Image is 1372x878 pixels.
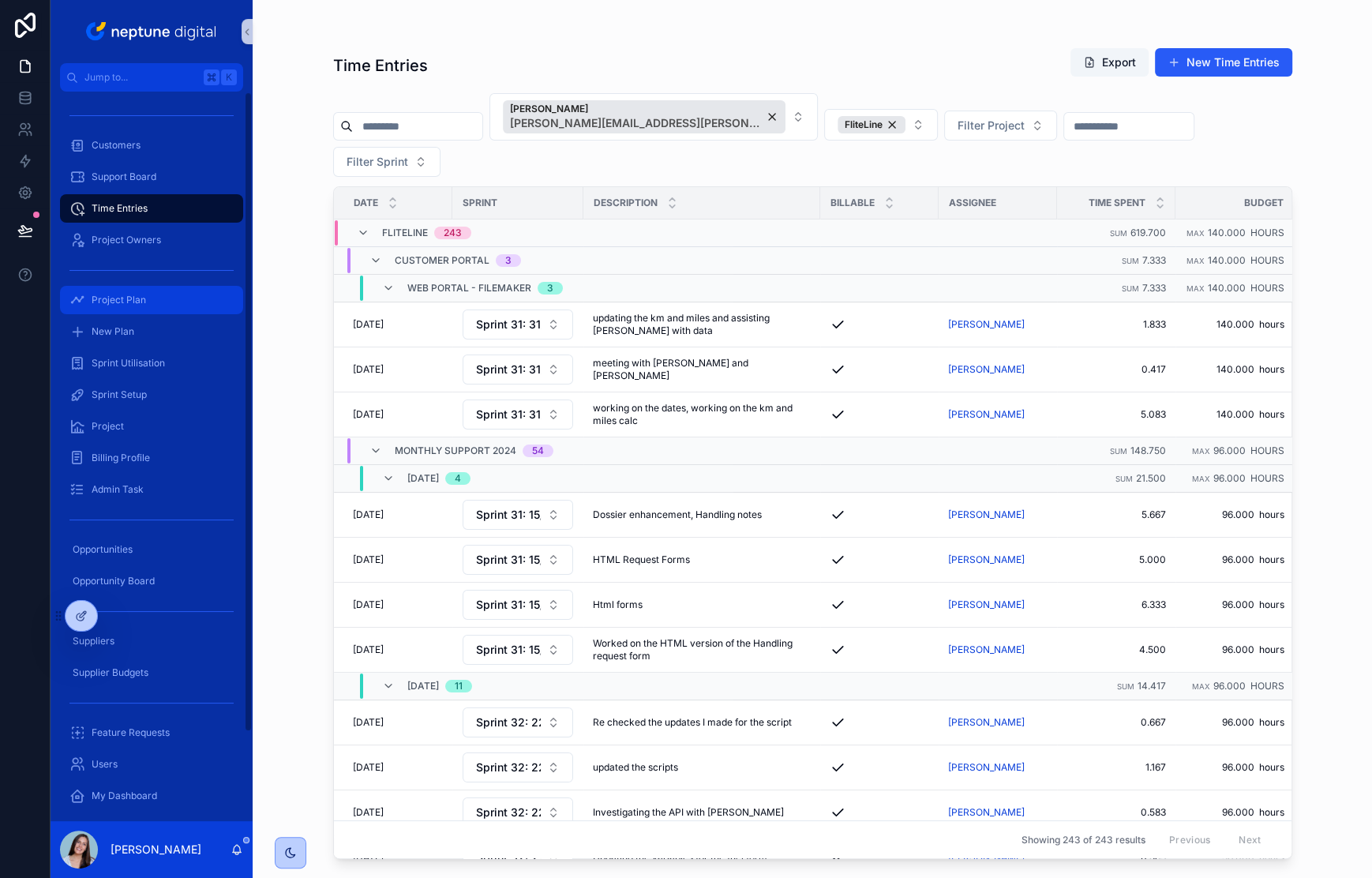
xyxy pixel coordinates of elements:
[60,381,243,409] a: Sprint Setup
[1070,48,1149,77] button: Export
[1122,284,1139,293] small: Sum
[92,452,150,464] span: Billing Profile
[73,635,114,647] span: Suppliers
[1186,257,1205,265] small: Max
[1066,643,1166,656] a: 4.500
[223,71,235,84] span: K
[407,282,531,295] span: Web Portal - FileMaker
[1110,229,1127,238] small: Sum
[948,761,1025,774] a: [PERSON_NAME]
[1066,408,1166,421] a: 5.083
[593,553,811,566] a: HTML Request Forms
[73,666,148,679] span: Supplier Budgets
[1066,363,1166,376] a: 0.417
[1066,508,1166,521] a: 5.667
[60,286,243,314] a: Project Plan
[845,118,883,131] span: FliteLine
[1185,318,1284,331] a: 140.000 hours
[1130,227,1166,238] span: 619.700
[60,412,243,441] a: Project
[353,643,384,656] span: [DATE]
[593,553,690,566] span: HTML Request Forms
[353,408,443,421] a: [DATE]
[948,553,1025,566] span: [PERSON_NAME]
[92,171,156,183] span: Support Board
[463,310,573,340] button: Select Button
[462,309,574,340] a: Select Button
[111,842,201,857] p: [PERSON_NAME]
[1185,716,1284,729] a: 96.000 hours
[948,761,1048,774] a: [PERSON_NAME]
[462,589,574,621] a: Select Button
[60,782,243,810] a: My Dashboard
[60,719,243,747] a: Feature Requests
[1213,472,1284,484] span: 96.000 hours
[60,63,243,92] button: Jump to...K
[60,131,243,159] a: Customers
[1185,408,1284,421] span: 140.000 hours
[1185,363,1284,376] a: 140.000 hours
[593,637,811,662] a: Worked on the HTML version of the Handling request form
[948,363,1048,376] a: [PERSON_NAME]
[1185,598,1284,611] a: 96.000 hours
[489,93,818,141] button: Select Button
[1066,716,1166,729] a: 0.667
[1185,553,1284,566] span: 96.000 hours
[60,226,243,254] a: Project Owners
[476,715,541,730] span: Sprint 32: 22/8
[463,197,497,209] span: Sprint
[60,444,243,472] a: Billing Profile
[476,407,541,422] span: Sprint 31: 31/7
[505,254,512,267] div: 3
[1142,254,1166,266] span: 7.333
[949,197,996,209] span: Assignee
[1185,643,1284,656] span: 96.000 hours
[838,116,905,133] button: Unselect 48
[593,598,643,611] span: Html forms
[60,194,243,223] a: Time Entries
[1186,229,1205,238] small: Max
[60,535,243,564] a: Opportunities
[462,634,574,666] a: Select Button
[353,806,384,819] span: [DATE]
[1208,227,1284,238] span: 140.000 hours
[353,363,443,376] a: [DATE]
[1022,834,1145,846] span: Showing 243 of 243 results
[1185,761,1284,774] span: 96.000 hours
[92,758,118,771] span: Users
[382,227,428,239] span: FliteLine
[463,635,573,665] button: Select Button
[92,357,165,370] span: Sprint Utilisation
[463,707,573,737] button: Select Button
[830,197,875,209] span: Billable
[1066,553,1166,566] span: 5.000
[1122,257,1139,265] small: Sum
[593,761,811,774] a: updated the scripts
[1192,682,1210,691] small: Max
[60,567,243,595] a: Opportunity Board
[948,318,1025,331] a: [PERSON_NAME]
[593,312,811,337] a: updating the km and miles and assisting [PERSON_NAME] with data
[92,420,124,433] span: Project
[462,752,574,783] a: Select Button
[1208,254,1284,266] span: 140.000 hours
[948,716,1048,729] a: [PERSON_NAME]
[92,202,148,215] span: Time Entries
[462,707,574,738] a: Select Button
[462,399,574,430] a: Select Button
[463,797,573,827] button: Select Button
[60,317,243,346] a: New Plan
[444,227,462,239] div: 243
[593,508,811,521] a: Dossier enhancement, Handling notes
[476,805,541,820] span: Sprint 32: 22/8
[948,318,1048,331] a: [PERSON_NAME]
[73,575,155,587] span: Opportunity Board
[948,643,1048,656] a: [PERSON_NAME]
[462,544,574,576] a: Select Button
